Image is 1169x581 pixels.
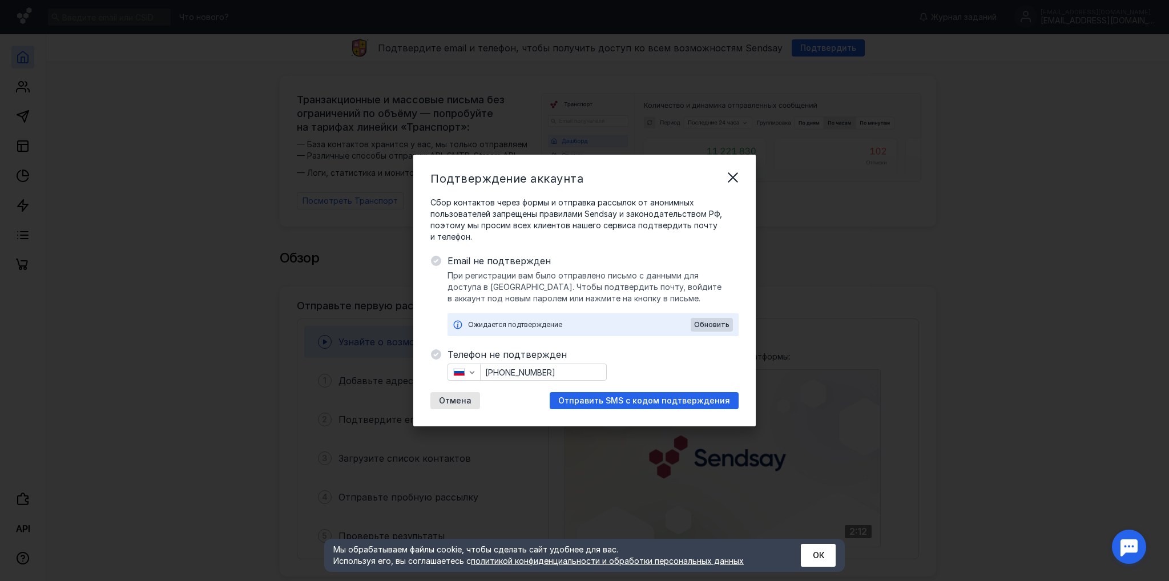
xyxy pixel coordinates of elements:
[448,254,739,268] span: Email не подтвержден
[430,392,480,409] button: Отмена
[694,321,729,329] span: Обновить
[448,348,739,361] span: Телефон не подтвержден
[471,556,744,566] a: политикой конфиденциальности и обработки персональных данных
[468,319,691,330] div: Ожидается подтверждение
[430,172,583,185] span: Подтверждение аккаунта
[691,318,733,332] button: Обновить
[448,270,739,304] span: При регистрации вам было отправлено письмо с данными для доступа в [GEOGRAPHIC_DATA]. Чтобы подтв...
[801,544,836,567] button: ОК
[550,392,739,409] button: Отправить SMS с кодом подтверждения
[439,396,471,406] span: Отмена
[558,396,730,406] span: Отправить SMS с кодом подтверждения
[333,544,773,567] div: Мы обрабатываем файлы cookie, чтобы сделать сайт удобнее для вас. Используя его, вы соглашаетесь c
[430,197,739,243] span: Сбор контактов через формы и отправка рассылок от анонимных пользователей запрещены правилами Sen...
